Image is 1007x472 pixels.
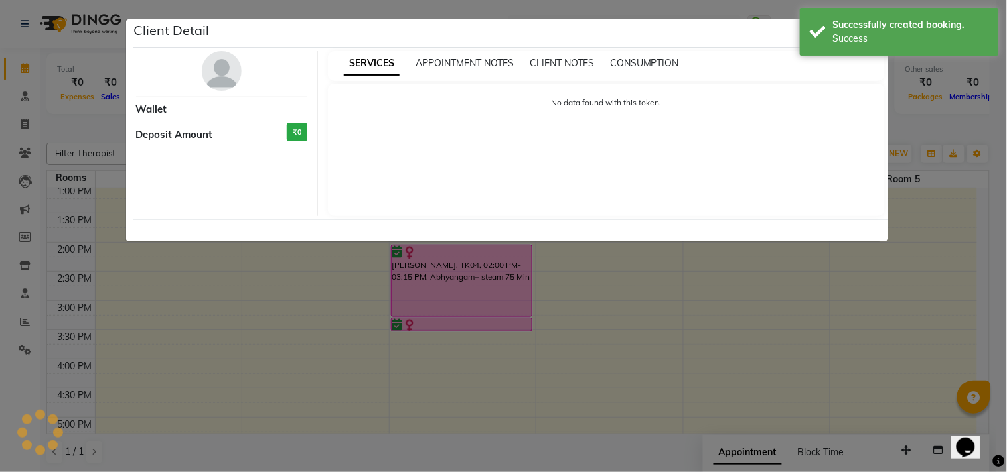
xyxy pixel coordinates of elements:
span: CLIENT NOTES [530,57,594,69]
span: Wallet [136,102,167,117]
span: APPOINTMENT NOTES [416,57,514,69]
span: Deposit Amount [136,127,213,143]
p: No data found with this token. [341,97,872,109]
h3: ₹0 [287,123,307,142]
div: Successfully created booking. [833,18,989,32]
div: Success [833,32,989,46]
span: CONSUMPTION [610,57,679,69]
img: avatar [202,51,242,91]
iframe: chat widget [951,419,994,459]
span: SERVICES [344,52,400,76]
h5: Client Detail [134,21,210,40]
